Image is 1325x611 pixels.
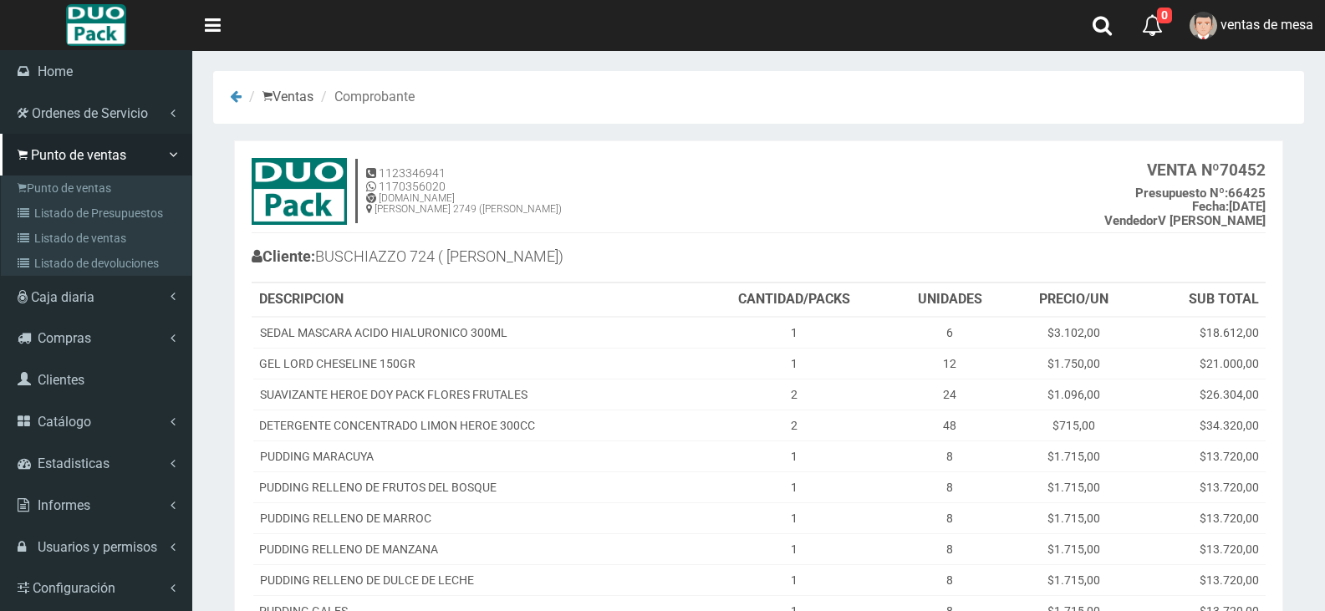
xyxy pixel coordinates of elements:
[1010,379,1137,410] td: $1.096,00
[697,471,890,502] td: 1
[38,64,73,79] span: Home
[890,502,1010,533] td: 8
[697,564,890,595] td: 1
[245,88,313,107] li: Ventas
[1147,160,1220,180] strong: VENTA Nº
[1104,213,1266,228] b: V [PERSON_NAME]
[1010,317,1137,349] td: $3.102,00
[5,226,191,251] a: Listado de ventas
[252,244,759,273] h4: BUSCHIAZZO 724 ( [PERSON_NAME])
[697,348,890,379] td: 1
[1190,12,1217,39] img: User Image
[1010,440,1137,471] td: $1.715,00
[1010,348,1137,379] td: $1.750,00
[890,471,1010,502] td: 8
[697,283,890,317] th: CANTIDAD/PACKS
[1010,410,1137,440] td: $715,00
[31,289,94,305] span: Caja diaria
[317,88,415,107] li: Comprobante
[38,539,157,555] span: Usuarios y permisos
[890,410,1010,440] td: 48
[890,440,1010,471] td: 8
[697,502,890,533] td: 1
[1137,379,1266,410] td: $26.304,00
[1137,348,1266,379] td: $21.000,00
[890,564,1010,595] td: 8
[38,456,110,471] span: Estadisticas
[31,147,126,163] span: Punto de ventas
[366,167,562,193] h5: 1123346941 1170356020
[252,348,697,379] td: GEL LORD CHESELINE 150GR
[1010,471,1137,502] td: $1.715,00
[1221,17,1313,33] span: ventas de mesa
[1157,8,1172,23] span: 0
[38,330,91,346] span: Compras
[697,440,890,471] td: 1
[1137,502,1266,533] td: $13.720,00
[1192,199,1229,214] strong: Fecha:
[890,283,1010,317] th: UNIDADES
[38,414,91,430] span: Catálogo
[252,158,347,225] img: 15ec80cb8f772e35c0579ae6ae841c79.jpg
[5,176,191,201] a: Punto de ventas
[38,372,84,388] span: Clientes
[38,497,90,513] span: Informes
[252,317,697,349] td: SEDAL MASCARA ACIDO HIALURONICO 300ML
[252,440,697,471] td: PUDDING MARACUYA
[5,251,191,276] a: Listado de devoluciones
[890,317,1010,349] td: 6
[252,379,697,410] td: SUAVIZANTE HEROE DOY PACK FLORES FRUTALES
[252,502,697,533] td: PUDDING RELLENO DE MARROC
[1137,283,1266,317] th: SUB TOTAL
[32,105,148,121] span: Ordenes de Servicio
[697,379,890,410] td: 2
[33,580,115,596] span: Configuración
[252,410,697,440] td: DETERGENTE CONCENTRADO LIMON HEROE 300CC
[1010,283,1137,317] th: PRECIO/UN
[697,317,890,349] td: 1
[1135,186,1266,201] b: 66425
[366,193,562,215] h6: [DOMAIN_NAME] [PERSON_NAME] 2749 ([PERSON_NAME])
[1137,471,1266,502] td: $13.720,00
[252,247,315,265] b: Cliente:
[1192,199,1266,214] b: [DATE]
[252,471,697,502] td: PUDDING RELLENO DE FRUTOS DEL BOSQUE
[890,348,1010,379] td: 12
[1010,564,1137,595] td: $1.715,00
[1010,502,1137,533] td: $1.715,00
[890,533,1010,564] td: 8
[66,4,125,46] img: Logo grande
[1137,533,1266,564] td: $13.720,00
[1104,213,1158,228] strong: Vendedor
[252,564,697,595] td: PUDDING RELLENO DE DULCE DE LECHE
[252,533,697,564] td: PUDDING RELLENO DE MANZANA
[1137,410,1266,440] td: $34.320,00
[252,283,697,317] th: DESCRIPCION
[1135,186,1228,201] strong: Presupuesto Nº:
[890,379,1010,410] td: 24
[5,201,191,226] a: Listado de Presupuestos
[1137,440,1266,471] td: $13.720,00
[697,533,890,564] td: 1
[1137,564,1266,595] td: $13.720,00
[697,410,890,440] td: 2
[1147,160,1266,180] b: 70452
[1010,533,1137,564] td: $1.715,00
[1137,317,1266,349] td: $18.612,00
